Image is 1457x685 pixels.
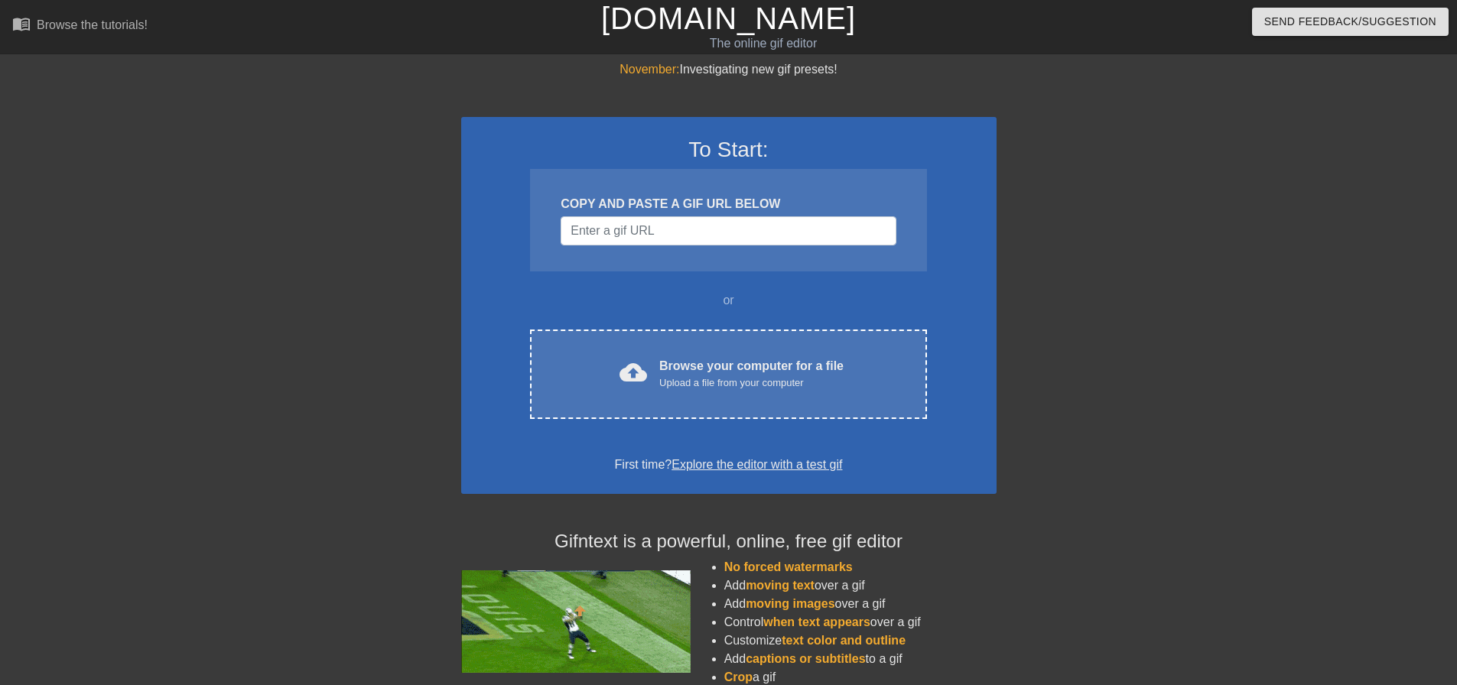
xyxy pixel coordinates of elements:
div: Upload a file from your computer [659,375,844,391]
li: Add over a gif [724,595,997,613]
a: Browse the tutorials! [12,15,148,38]
div: The online gif editor [493,34,1033,53]
span: November: [620,63,679,76]
button: Send Feedback/Suggestion [1252,8,1449,36]
li: Add to a gif [724,650,997,668]
h4: Gifntext is a powerful, online, free gif editor [461,531,997,553]
a: Explore the editor with a test gif [672,458,842,471]
span: cloud_upload [620,359,647,386]
span: when text appears [763,615,870,628]
div: Browse your computer for a file [659,357,844,391]
span: moving images [746,597,834,610]
span: No forced watermarks [724,560,853,573]
span: moving text [746,579,815,592]
span: text color and outline [782,634,906,647]
a: [DOMAIN_NAME] [601,2,856,35]
div: Investigating new gif presets! [461,60,997,79]
input: Username [561,216,896,245]
div: Browse the tutorials! [37,18,148,31]
div: COPY AND PASTE A GIF URL BELOW [561,195,896,213]
h3: To Start: [481,137,977,163]
img: football_small.gif [461,570,691,673]
div: or [501,291,957,310]
li: Control over a gif [724,613,997,631]
span: Send Feedback/Suggestion [1264,12,1436,31]
span: captions or subtitles [746,652,865,665]
span: Crop [724,670,753,683]
li: Add over a gif [724,576,997,595]
li: Customize [724,631,997,650]
div: First time? [481,456,977,474]
span: menu_book [12,15,31,33]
